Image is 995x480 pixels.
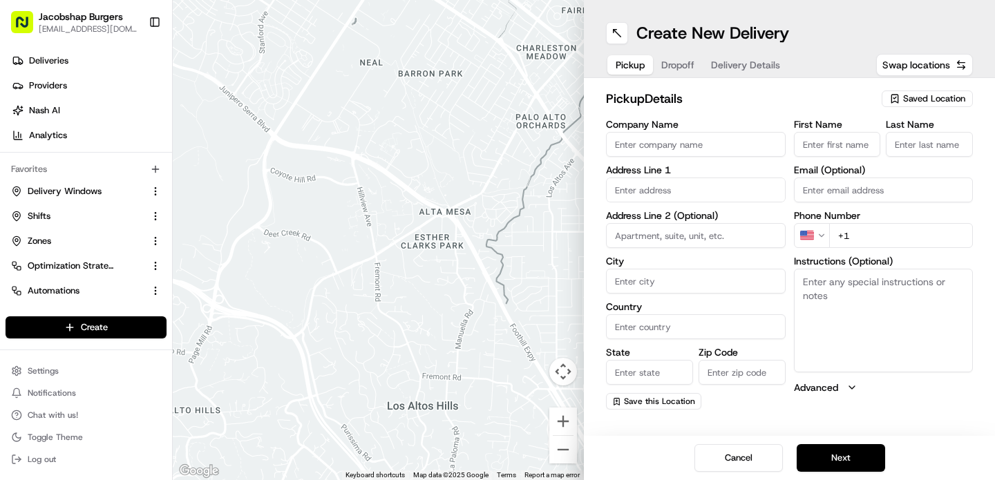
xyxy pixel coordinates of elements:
[606,302,786,311] label: Country
[29,132,54,157] img: 1727276513143-84d647e1-66c0-4f92-a045-3c9f9f5dfd92
[882,58,950,72] span: Swap locations
[39,23,138,35] button: [EMAIL_ADDRESS][DOMAIN_NAME]
[606,177,786,202] input: Enter address
[606,119,786,129] label: Company Name
[636,22,789,44] h1: Create New Delivery
[28,271,106,285] span: Knowledge Base
[28,215,39,226] img: 1736555255976-a54dd68f-1ca7-489b-9aae-adbdc363a1c4
[6,280,167,302] button: Automations
[62,146,190,157] div: We're available if you need us!
[11,260,144,272] a: Optimization Strategy
[28,260,115,272] span: Optimization Strategy
[606,89,873,108] h2: pickup Details
[29,79,67,92] span: Providers
[549,407,577,435] button: Zoom in
[6,383,167,403] button: Notifications
[6,255,167,277] button: Optimization Strategy
[214,177,252,193] button: See all
[28,185,102,198] span: Delivery Windows
[6,99,172,122] a: Nash AI
[6,428,167,447] button: Toggle Theme
[14,132,39,157] img: 1736555255976-a54dd68f-1ca7-489b-9aae-adbdc363a1c4
[11,210,144,222] a: Shifts
[794,119,881,129] label: First Name
[6,158,167,180] div: Favorites
[886,119,973,129] label: Last Name
[616,58,645,72] span: Pickup
[606,360,693,385] input: Enter state
[28,387,76,399] span: Notifications
[6,180,167,202] button: Delivery Windows
[62,132,227,146] div: Start new chat
[606,269,786,294] input: Enter city
[624,396,695,407] span: Save this Location
[794,381,838,394] label: Advanced
[6,124,172,146] a: Analytics
[29,104,60,117] span: Nash AI
[876,54,973,76] button: Swap locations
[711,58,780,72] span: Delivery Details
[882,89,973,108] button: Saved Location
[829,223,974,248] input: Enter phone number
[6,205,167,227] button: Shifts
[14,55,252,77] p: Welcome 👋
[6,230,167,252] button: Zones
[97,305,167,316] a: Powered byPylon
[661,58,694,72] span: Dropoff
[28,210,50,222] span: Shifts
[6,361,167,381] button: Settings
[176,462,222,480] img: Google
[794,381,974,394] button: Advanced
[606,223,786,248] input: Apartment, suite, unit, etc.
[694,444,783,472] button: Cancel
[524,471,580,479] a: Report a map error
[345,470,405,480] button: Keyboard shortcuts
[28,432,83,443] span: Toggle Theme
[549,358,577,385] button: Map camera controls
[794,132,881,157] input: Enter first name
[6,316,167,338] button: Create
[14,201,36,223] img: Joana Marie Avellanoza
[138,305,167,316] span: Pylon
[6,50,172,72] a: Deliveries
[39,10,123,23] button: Jacobshap Burgers
[886,132,973,157] input: Enter last name
[794,177,974,202] input: Enter email address
[14,14,41,41] img: Nash
[81,321,108,334] span: Create
[11,285,144,297] a: Automations
[28,285,79,297] span: Automations
[413,471,489,479] span: Map data ©2025 Google
[14,180,88,191] div: Past conversations
[497,471,516,479] a: Terms
[797,444,885,472] button: Next
[606,132,786,157] input: Enter company name
[43,214,183,225] span: [PERSON_NAME] [PERSON_NAME]
[8,266,111,291] a: 📗Knowledge Base
[794,165,974,175] label: Email (Optional)
[6,6,143,39] button: Jacobshap Burgers[EMAIL_ADDRESS][DOMAIN_NAME]
[606,256,786,266] label: City
[699,360,786,385] input: Enter zip code
[131,271,222,285] span: API Documentation
[606,314,786,339] input: Enter country
[29,55,68,67] span: Deliveries
[28,410,78,421] span: Chat with us!
[29,129,67,142] span: Analytics
[606,165,786,175] label: Address Line 1
[111,266,227,291] a: 💻API Documentation
[28,454,56,465] span: Log out
[176,462,222,480] a: Open this area in Google Maps (opens a new window)
[11,235,144,247] a: Zones
[28,235,51,247] span: Zones
[11,185,144,198] a: Delivery Windows
[606,211,786,220] label: Address Line 2 (Optional)
[6,405,167,425] button: Chat with us!
[235,136,252,153] button: Start new chat
[186,214,191,225] span: •
[794,211,974,220] label: Phone Number
[36,89,228,104] input: Clear
[117,273,128,284] div: 💻
[193,214,222,225] span: [DATE]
